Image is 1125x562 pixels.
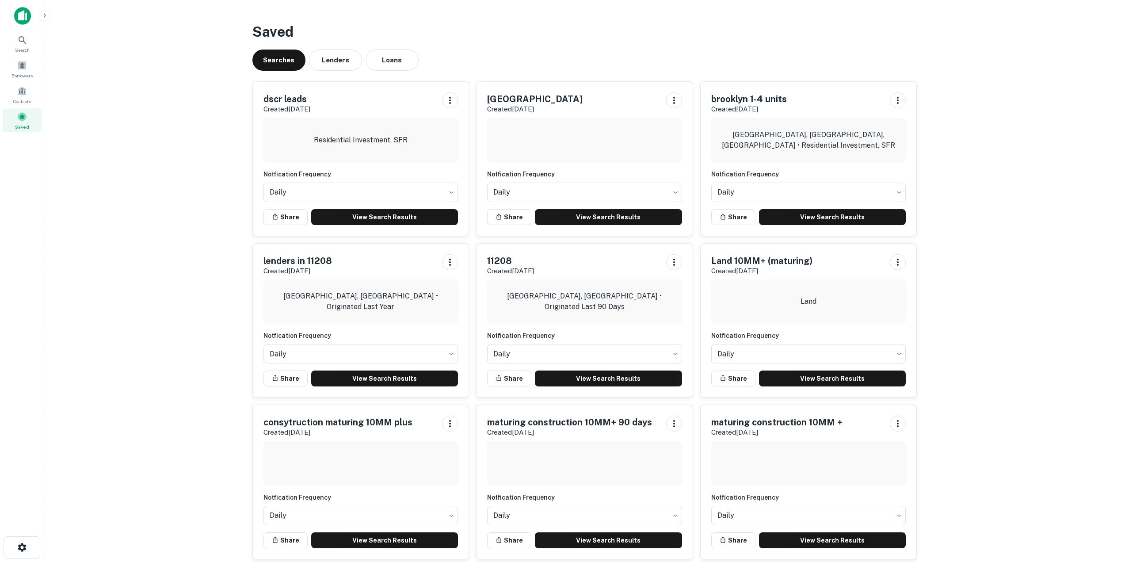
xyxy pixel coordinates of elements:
span: Search [15,46,30,54]
p: [GEOGRAPHIC_DATA], [GEOGRAPHIC_DATA] • Originated Last Year [271,291,451,312]
p: Land [801,296,816,307]
a: View Search Results [759,209,906,225]
h5: maturing construction 10MM+ 90 days [487,416,652,429]
span: Contacts [13,98,31,105]
h6: Notfication Frequency [487,493,682,502]
a: View Search Results [311,209,458,225]
p: Created [DATE] [487,266,534,276]
button: Lenders [309,50,362,71]
h3: Saved [252,21,917,42]
h6: Notfication Frequency [711,331,906,340]
p: Created [DATE] [263,104,310,115]
h6: Notfication Frequency [487,169,682,179]
h6: Notfication Frequency [711,169,906,179]
button: Share [263,209,308,225]
button: Loans [366,50,419,71]
button: Share [487,371,531,386]
div: Without label [711,503,906,528]
h5: Land 10MM+ (maturing) [711,254,812,268]
button: Share [711,209,755,225]
div: Without label [711,180,906,205]
button: Share [263,371,308,386]
p: Created [DATE] [263,266,332,276]
a: View Search Results [311,371,458,386]
a: Contacts [3,83,42,107]
p: Created [DATE] [711,104,787,115]
h5: maturing construction 10MM + [711,416,843,429]
h6: Notfication Frequency [487,331,682,340]
h6: Notfication Frequency [263,493,458,502]
a: View Search Results [535,532,682,548]
div: Without label [263,180,458,205]
img: capitalize-icon.png [14,7,31,25]
h5: brooklyn 1-4 units [711,92,787,106]
button: Share [487,532,531,548]
h5: consytruction maturing 10MM plus [263,416,412,429]
p: Created [DATE] [263,427,412,438]
h6: Notfication Frequency [711,493,906,502]
a: Saved [3,108,42,132]
p: Created [DATE] [487,104,583,115]
div: Without label [487,341,682,366]
div: Without label [263,503,458,528]
button: Share [711,532,755,548]
div: Without label [487,180,682,205]
h5: 11208 [487,254,534,268]
button: Share [487,209,531,225]
div: Without label [711,341,906,366]
a: View Search Results [311,532,458,548]
h6: Notfication Frequency [263,331,458,340]
p: [GEOGRAPHIC_DATA], [GEOGRAPHIC_DATA] • Originated Last 90 Days [494,291,675,312]
h6: Notfication Frequency [263,169,458,179]
iframe: Chat Widget [1081,491,1125,534]
span: Saved [15,123,29,130]
a: View Search Results [535,371,682,386]
a: View Search Results [535,209,682,225]
h5: [GEOGRAPHIC_DATA] [487,92,583,106]
button: Share [711,371,755,386]
p: Residential Investment, SFR [314,135,408,145]
p: Created [DATE] [487,427,652,438]
h5: lenders in 11208 [263,254,332,268]
h5: dscr leads [263,92,310,106]
span: Borrowers [11,72,33,79]
a: View Search Results [759,371,906,386]
a: Borrowers [3,57,42,81]
button: Searches [252,50,305,71]
div: Without label [487,503,682,528]
p: Created [DATE] [711,427,843,438]
p: Created [DATE] [711,266,812,276]
button: Share [263,532,308,548]
a: View Search Results [759,532,906,548]
a: Search [3,31,42,55]
p: [GEOGRAPHIC_DATA], [GEOGRAPHIC_DATA], [GEOGRAPHIC_DATA] • Residential Investment, SFR [718,130,899,151]
div: Without label [263,341,458,366]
